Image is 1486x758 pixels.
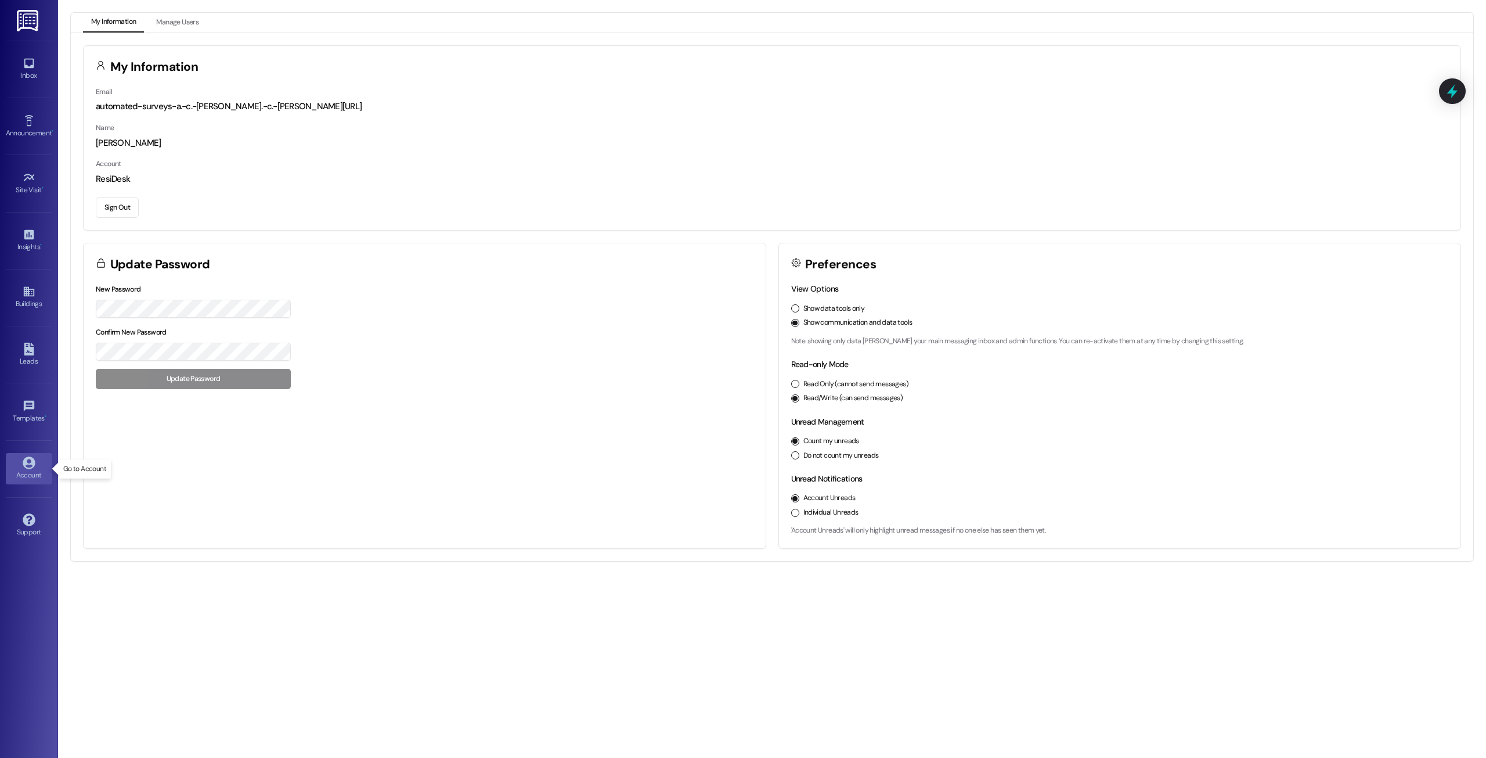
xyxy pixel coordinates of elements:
label: New Password [96,285,141,294]
div: automated-surveys-a.-c.-[PERSON_NAME].-c.-[PERSON_NAME][URL] [96,100,1448,113]
span: • [52,127,53,135]
label: Account [96,159,121,168]
a: Account [6,453,52,484]
a: Inbox [6,53,52,85]
label: Show data tools only [803,304,865,314]
span: • [45,412,46,421]
label: Confirm New Password [96,328,167,337]
h3: My Information [110,61,199,73]
a: Buildings [6,282,52,313]
a: Insights • [6,225,52,256]
a: Leads [6,339,52,371]
p: 'Account Unreads' will only highlight unread messages if no one else has seen them yet. [791,526,1449,536]
label: Show communication and data tools [803,318,912,328]
label: Count my unreads [803,436,859,447]
label: Do not count my unreads [803,451,879,461]
label: Email [96,87,112,96]
button: My Information [83,13,144,33]
a: Site Visit • [6,168,52,199]
label: Unread Notifications [791,473,863,484]
p: Note: showing only data [PERSON_NAME] your main messaging inbox and admin functions. You can re-a... [791,336,1449,347]
p: Go to Account [63,464,106,474]
label: Read/Write (can send messages) [803,393,903,404]
div: [PERSON_NAME] [96,137,1448,149]
label: Account Unreads [803,493,856,504]
button: Sign Out [96,197,139,218]
span: • [40,241,42,249]
h3: Preferences [805,258,876,271]
h3: Update Password [110,258,210,271]
span: • [42,184,44,192]
label: View Options [791,283,839,294]
a: Templates • [6,396,52,428]
label: Individual Unreads [803,508,859,518]
a: Support [6,510,52,541]
label: Read Only (cannot send messages) [803,379,908,390]
label: Read-only Mode [791,359,849,369]
label: Unread Management [791,416,864,427]
label: Name [96,123,114,132]
img: ResiDesk Logo [17,10,41,31]
div: ResiDesk [96,173,1448,185]
button: Manage Users [148,13,207,33]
